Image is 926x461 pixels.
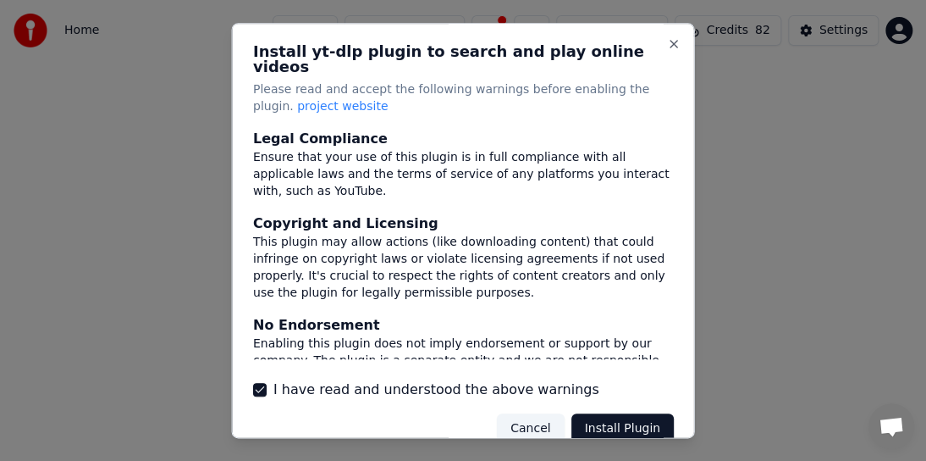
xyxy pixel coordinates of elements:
[273,380,599,400] label: I have read and understood the above warnings
[253,214,674,234] div: Copyright and Licensing
[253,44,674,75] h2: Install yt-dlp plugin to search and play online videos
[253,336,674,386] div: Enabling this plugin does not imply endorsement or support by our company. The plugin is a separa...
[253,234,674,302] div: This plugin may allow actions (like downloading content) that could infringe on copyright laws or...
[497,414,564,444] button: Cancel
[297,99,388,113] span: project website
[253,315,674,336] div: No Endorsement
[253,81,674,115] p: Please read and accept the following warnings before enabling the plugin.
[253,129,674,149] div: Legal Compliance
[570,414,673,444] button: Install Plugin
[253,149,674,200] div: Ensure that your use of this plugin is in full compliance with all applicable laws and the terms ...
